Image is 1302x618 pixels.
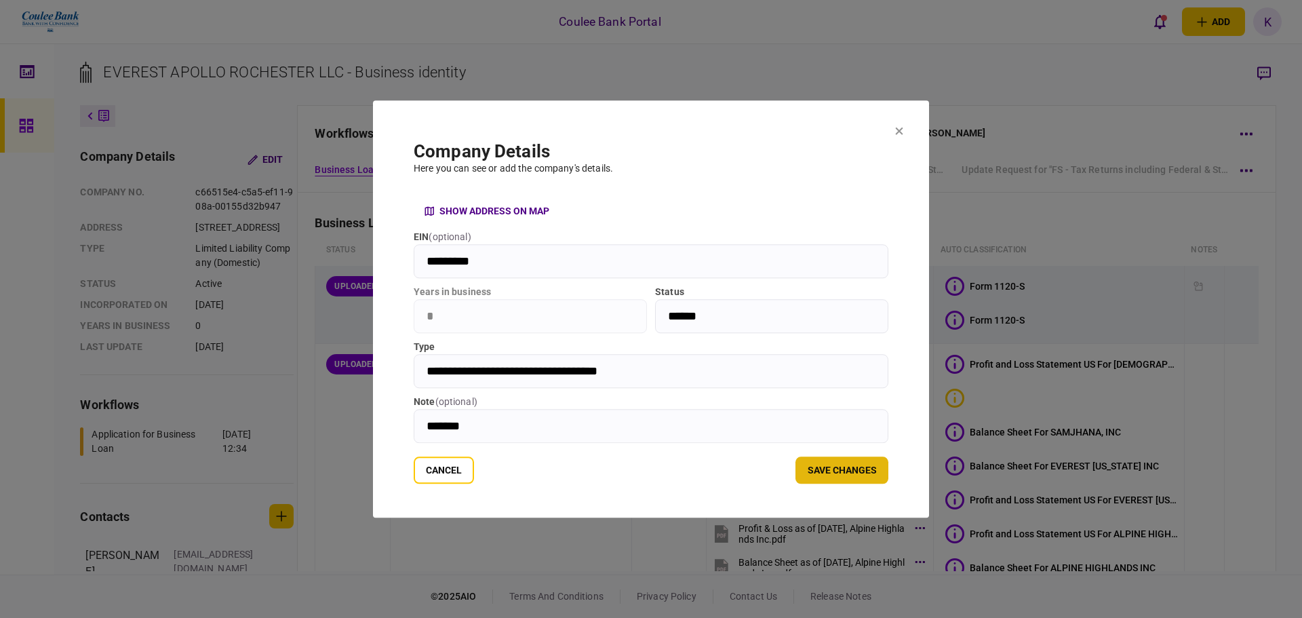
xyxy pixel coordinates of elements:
input: note [414,409,888,443]
button: show address on map [414,199,560,223]
label: Type [414,340,888,354]
label: note [414,395,888,409]
div: here you can see or add the company's details . [414,161,888,176]
input: Type [414,354,888,388]
button: Cancel [414,457,474,484]
input: years in business [414,299,647,333]
span: ( optional ) [429,231,471,242]
label: years in business [414,285,647,299]
button: Save changes [795,457,888,484]
h1: company details [414,141,888,161]
span: ( optional ) [435,396,477,407]
input: EIN [414,244,888,278]
label: status [655,285,888,299]
label: EIN [414,230,888,244]
input: status [655,299,888,333]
